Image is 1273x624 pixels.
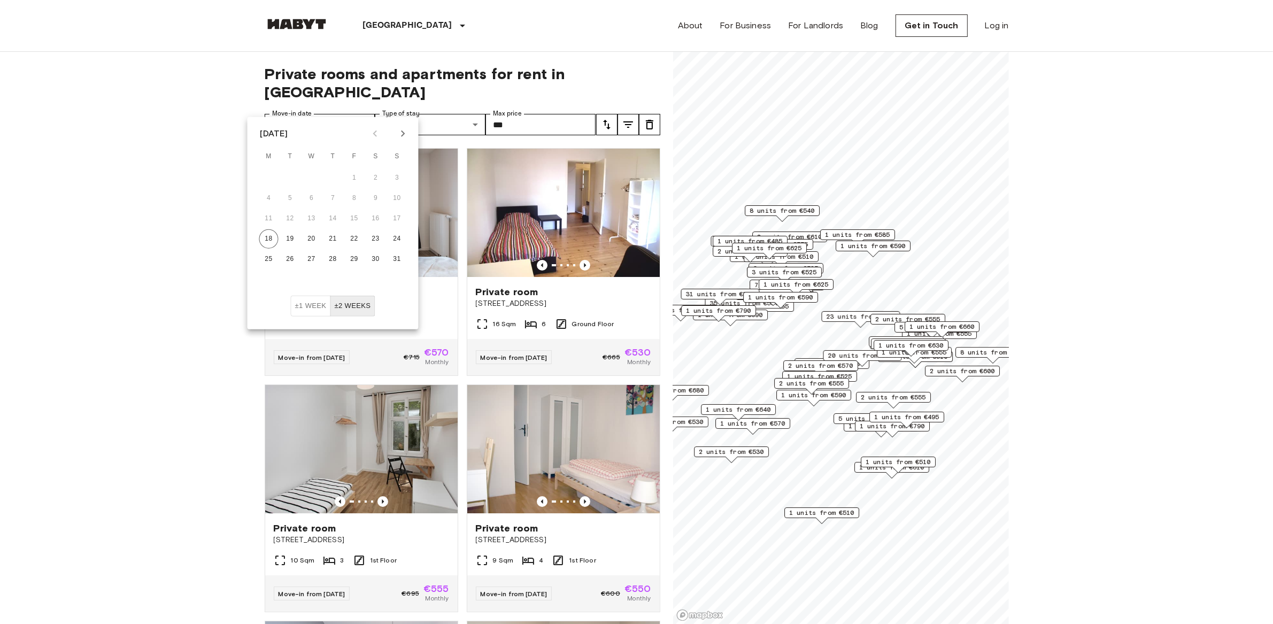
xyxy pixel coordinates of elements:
span: 1 units from €640 [706,405,771,414]
div: Map marker [744,251,819,268]
span: 1 units from €790 [686,306,751,315]
button: tune [618,114,639,135]
div: Map marker [925,366,1000,382]
span: 1 units from €790 [860,421,925,431]
label: Move-in date [272,109,312,118]
div: Map marker [820,229,895,246]
button: 27 [302,250,321,269]
div: Map marker [747,267,822,283]
div: Map marker [821,311,900,328]
span: €695 [402,589,419,598]
span: 1 units from €525 [787,372,852,381]
span: 1 units from €590 [840,241,906,251]
span: 1 units from €630 [878,341,944,350]
span: Ground Floor [572,319,614,329]
span: 2 units from €510 [749,252,814,261]
span: 1 units from €585 [825,230,890,240]
div: Map marker [713,246,788,263]
div: Map marker [871,338,946,355]
span: 4 units from €530 [638,417,704,427]
div: Map marker [759,279,834,296]
div: Map marker [878,351,953,368]
a: For Business [720,19,771,32]
span: 1 units from €510 [789,508,854,518]
span: [STREET_ADDRESS] [476,298,651,309]
button: 19 [281,229,300,249]
button: 26 [281,250,300,269]
span: 1 units from €495 [874,412,939,422]
img: Marketing picture of unit DE-01-233-02M [265,385,458,513]
span: 5 units from €660 [899,322,965,332]
a: Log in [985,19,1009,32]
span: 1 units from €590 [781,390,846,400]
span: 10 Sqm [291,556,315,565]
span: €550 [624,584,651,594]
span: 1 units from €645 [874,337,939,346]
a: Marketing picture of unit DE-01-093-04MPrevious imagePrevious imagePrivate room[STREET_ADDRESS]9 ... [467,384,660,612]
span: Move-in from [DATE] [481,590,547,598]
div: Map marker [794,358,869,375]
span: Wednesday [302,146,321,167]
span: 1 units from €590 [748,292,813,302]
button: 24 [388,229,407,249]
span: Move-in from [DATE] [481,353,547,361]
span: 8 units from €540 [750,206,815,215]
span: Tuesday [281,146,300,167]
div: Map marker [856,392,931,409]
span: Monday [259,146,279,167]
div: Map marker [836,241,911,257]
a: For Landlords [788,19,843,32]
span: 2 units from €600 [930,366,995,376]
div: Map marker [738,239,813,256]
button: ±1 week [291,296,331,317]
span: 31 units from €570 [685,289,754,299]
div: Map marker [823,350,901,367]
a: Blog [860,19,878,32]
span: 3 units from €525 [752,267,817,277]
span: €600 [601,589,620,598]
span: 1 units from €485 [717,236,783,246]
a: Get in Touch [896,14,968,37]
div: Map marker [870,314,945,330]
span: 16 Sqm [493,319,516,329]
span: Monthly [627,594,651,603]
div: Map marker [861,457,936,473]
div: Map marker [713,236,788,252]
div: Map marker [681,305,756,322]
span: Friday [345,146,364,167]
button: ±2 weeks [330,296,375,317]
span: 2 units from €530 [699,447,764,457]
span: €555 [423,584,449,594]
span: 2 units from €555 [779,379,844,388]
div: Map marker [750,280,824,296]
div: Map marker [869,336,944,353]
a: Mapbox logo [676,609,723,621]
div: Map marker [854,462,929,479]
span: Thursday [323,146,343,167]
div: Map marker [634,385,709,402]
button: 18 [259,229,279,249]
span: €715 [404,352,420,362]
button: 30 [366,250,385,269]
span: 1 units from €660 [909,322,975,332]
div: Map marker [711,236,789,252]
span: Private room [476,286,538,298]
span: Monthly [425,357,449,367]
span: Private rooms and apartments for rent in [GEOGRAPHIC_DATA] [265,65,660,101]
a: Marketing picture of unit DE-01-233-02MPrevious imagePrevious imagePrivate room[STREET_ADDRESS]10... [265,384,458,612]
button: tune [639,114,660,135]
img: Marketing picture of unit DE-01-029-04M [467,149,660,277]
p: [GEOGRAPHIC_DATA] [363,19,452,32]
div: Map marker [701,404,776,421]
span: €570 [424,348,449,357]
div: Map marker [732,243,807,259]
span: 1st Floor [370,556,397,565]
button: 22 [345,229,364,249]
label: Max price [493,109,522,118]
span: 2 units from €610 [757,232,822,242]
div: Map marker [874,340,948,357]
div: Map marker [877,347,952,364]
span: 1 units from €510 [866,457,931,467]
div: Map marker [743,292,818,309]
button: tune [596,114,618,135]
